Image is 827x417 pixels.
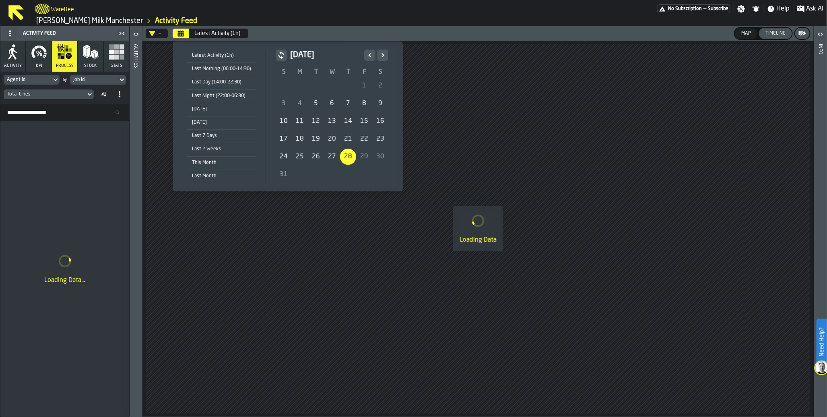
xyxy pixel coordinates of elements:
div: 24 [276,149,292,165]
div: Tuesday, August 12, 2025 [308,113,324,129]
th: T [308,67,324,77]
div: 11 [292,113,308,129]
div: 12 [308,113,324,129]
div: Last Month [187,172,256,180]
div: Wednesday, August 27, 2025 [324,149,340,165]
div: Sunday, August 31, 2025 [276,166,292,183]
div: Tuesday, August 19, 2025 [308,131,324,147]
label: Need Help? [817,319,826,365]
div: 15 [356,113,372,129]
div: Last Morning (06:00-14:30) [187,64,256,73]
div: 4 [292,95,308,112]
div: Sunday, August 24, 2025 [276,149,292,165]
div: Wednesday, August 13, 2025 [324,113,340,129]
div: Today, Selected Date: Thursday, August 28, 2025, Thursday, August 28, 2025 selected, Last availab... [340,149,356,165]
div: Wednesday, August 6, 2025 [324,95,340,112]
div: [DATE] [187,118,256,127]
div: Last Day (14:00-22:30) [187,78,256,87]
div: 8 [356,95,372,112]
div: Friday, August 22, 2025 [356,131,372,147]
div: Friday, August 15, 2025 [356,113,372,129]
div: 6 [324,95,340,112]
button: button- [276,50,287,61]
div: Latest Activity (1h) [187,51,256,60]
div: 29 [356,149,372,165]
h2: [DATE] [290,50,361,61]
div: August 2025 [276,50,388,183]
div: Sunday, August 17, 2025 [276,131,292,147]
div: Saturday, August 16, 2025 [372,113,388,129]
div: 20 [324,131,340,147]
table: August 2025 [276,67,388,183]
div: 23 [372,131,388,147]
div: Wednesday, August 20, 2025 [324,131,340,147]
div: Saturday, August 9, 2025 [372,95,388,112]
th: F [356,67,372,77]
div: Saturday, August 30, 2025 [372,149,388,165]
div: Select date range Select date range [179,48,396,185]
div: 19 [308,131,324,147]
div: Tuesday, August 26, 2025 [308,149,324,165]
div: Last 7 Days [187,131,256,140]
div: Friday, August 29, 2025 [356,149,372,165]
div: Monday, August 11, 2025 [292,113,308,129]
div: Sunday, August 3, 2025 [276,95,292,112]
div: 26 [308,149,324,165]
div: Thursday, August 7, 2025 [340,95,356,112]
div: Saturday, August 2, 2025 [372,78,388,94]
div: Monday, August 25, 2025 [292,149,308,165]
div: 3 [276,95,292,112]
div: Friday, August 8, 2025 [356,95,372,112]
div: 9 [372,95,388,112]
div: Friday, August 1, 2025 [356,78,372,94]
div: This Month [187,158,256,167]
div: Monday, August 4, 2025 [292,95,308,112]
button: Previous [364,50,375,61]
th: M [292,67,308,77]
th: W [324,67,340,77]
div: 10 [276,113,292,129]
div: Last 2 Weeks [187,145,256,154]
div: 22 [356,131,372,147]
div: 31 [276,166,292,183]
th: T [340,67,356,77]
div: 21 [340,131,356,147]
div: 2 [372,78,388,94]
button: Next [377,50,388,61]
div: 25 [292,149,308,165]
th: S [372,67,388,77]
div: 18 [292,131,308,147]
div: Last Night (22:00-06:30) [187,91,256,100]
div: 17 [276,131,292,147]
div: 1 [356,78,372,94]
div: 30 [372,149,388,165]
div: [DATE] [187,105,256,114]
div: Thursday, August 14, 2025 [340,113,356,129]
div: Sunday, August 10, 2025 [276,113,292,129]
div: 7 [340,95,356,112]
div: Monday, August 18, 2025 [292,131,308,147]
div: Tuesday, August 5, 2025, First available date [308,95,324,112]
div: 5 [308,95,324,112]
div: Saturday, August 23, 2025 [372,131,388,147]
div: Thursday, August 21, 2025 [340,131,356,147]
div: 28 [340,149,356,165]
div: 14 [340,113,356,129]
div: 27 [324,149,340,165]
div: 13 [324,113,340,129]
th: S [276,67,292,77]
div: 16 [372,113,388,129]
